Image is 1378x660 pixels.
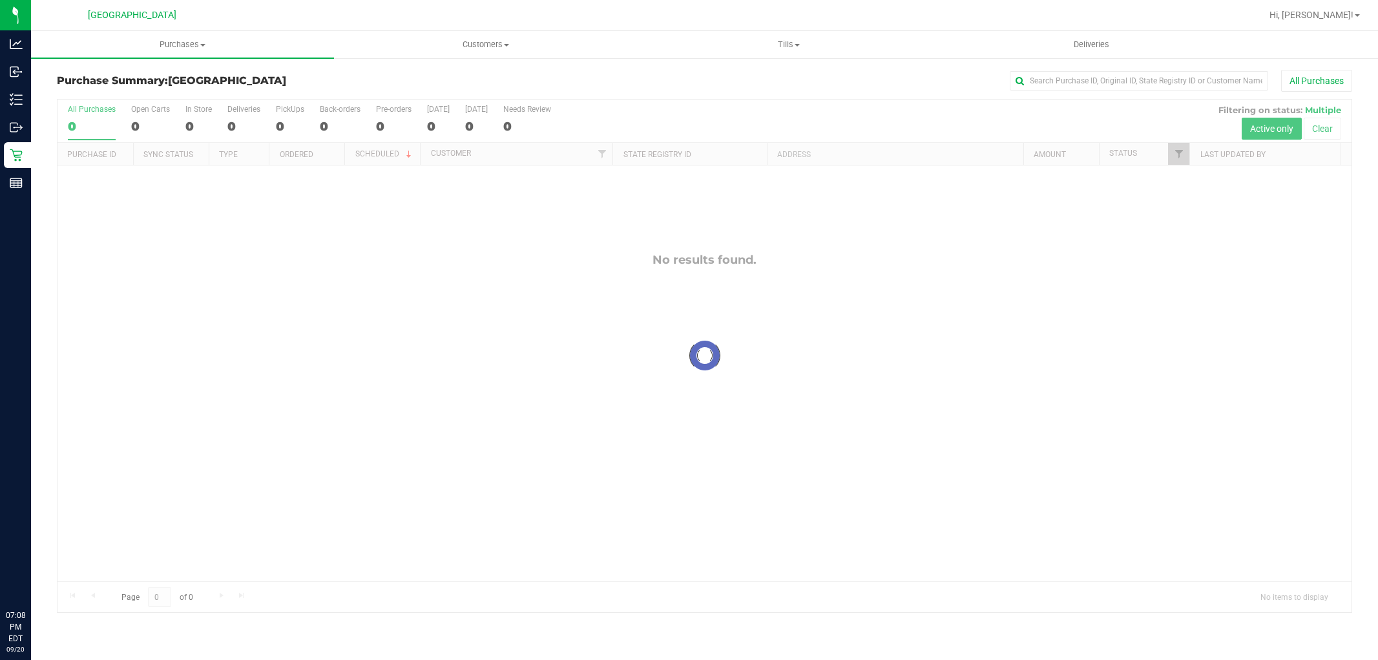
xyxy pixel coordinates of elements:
[637,31,940,58] a: Tills
[31,39,334,50] span: Purchases
[10,176,23,189] inline-svg: Reports
[6,644,25,654] p: 09/20
[1281,70,1352,92] button: All Purchases
[1269,10,1353,20] span: Hi, [PERSON_NAME]!
[13,557,52,595] iframe: Resource center
[335,39,636,50] span: Customers
[6,610,25,644] p: 07:08 PM EDT
[334,31,637,58] a: Customers
[31,31,334,58] a: Purchases
[57,75,488,87] h3: Purchase Summary:
[10,37,23,50] inline-svg: Analytics
[168,74,286,87] span: [GEOGRAPHIC_DATA]
[638,39,939,50] span: Tills
[940,31,1243,58] a: Deliveries
[10,121,23,134] inline-svg: Outbound
[10,65,23,78] inline-svg: Inbound
[10,149,23,162] inline-svg: Retail
[1010,71,1268,90] input: Search Purchase ID, Original ID, State Registry ID or Customer Name...
[1056,39,1127,50] span: Deliveries
[10,93,23,106] inline-svg: Inventory
[88,10,176,21] span: [GEOGRAPHIC_DATA]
